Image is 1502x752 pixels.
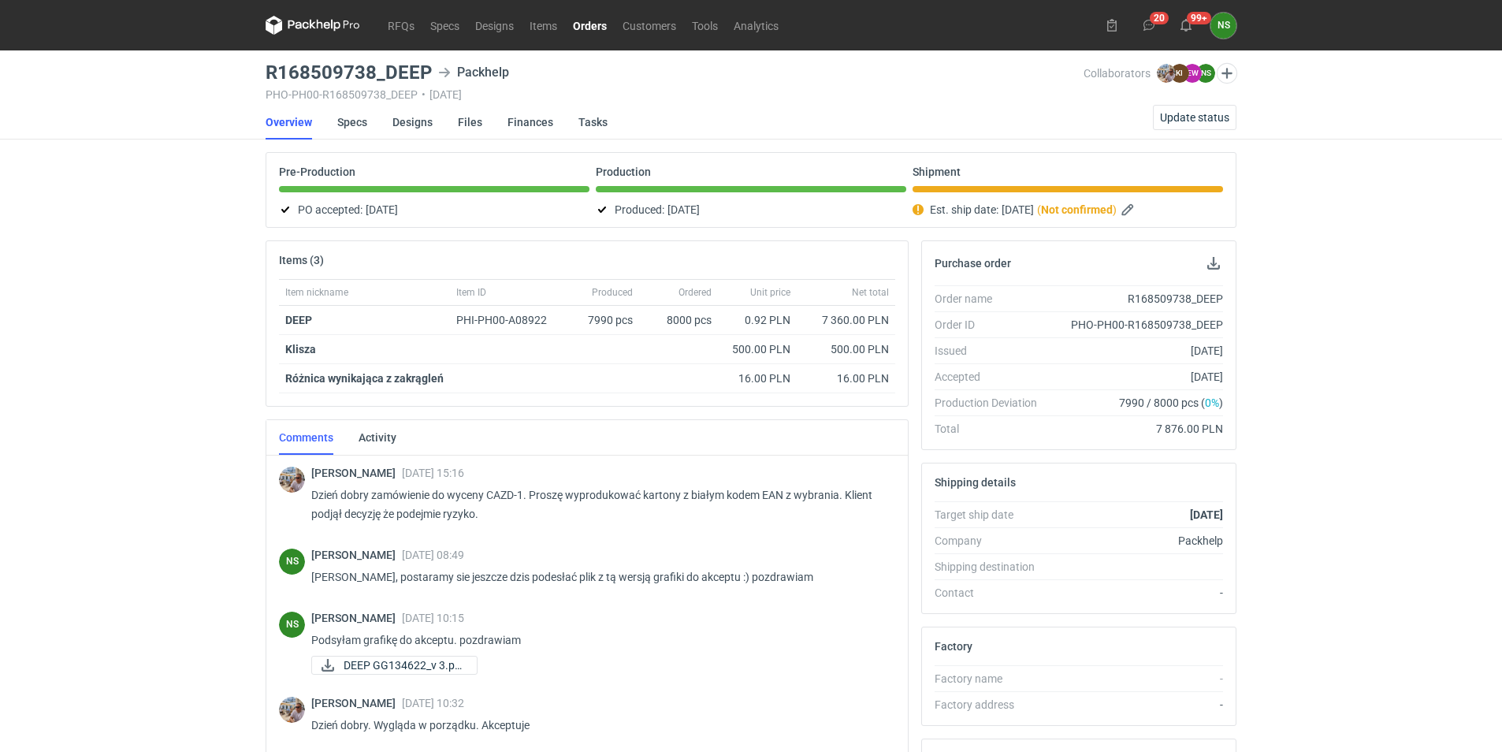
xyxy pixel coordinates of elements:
span: Item ID [456,286,486,299]
span: [DATE] 15:16 [402,467,464,479]
h2: Purchase order [935,257,1011,270]
svg: Packhelp Pro [266,16,360,35]
figcaption: EW [1183,64,1202,83]
a: Specs [422,16,467,35]
a: Designs [392,105,433,140]
div: Order ID [935,317,1050,333]
span: Collaborators [1084,67,1151,80]
h2: Items (3) [279,254,324,266]
a: Tasks [578,105,608,140]
span: Ordered [679,286,712,299]
span: [DATE] [1002,200,1034,219]
div: [DATE] [1050,369,1223,385]
img: Michał Palasek [1157,64,1176,83]
div: DEEP GG134622_v 3.pdf [311,656,469,675]
div: [DATE] [1050,343,1223,359]
a: Activity [359,420,396,455]
div: Issued [935,343,1050,359]
span: Unit price [750,286,790,299]
div: 7 360.00 PLN [803,312,889,328]
h2: Factory [935,640,972,653]
a: Specs [337,105,367,140]
strong: Różnica wynikająca z zakrągleń [285,372,444,385]
a: Designs [467,16,522,35]
div: Packhelp [438,63,509,82]
span: [PERSON_NAME] [311,612,402,624]
div: 7 876.00 PLN [1050,421,1223,437]
button: 20 [1136,13,1162,38]
a: Files [458,105,482,140]
a: Items [522,16,565,35]
span: 7990 / 8000 pcs ( ) [1119,395,1223,411]
div: Est. ship date: [913,200,1223,219]
strong: [DATE] [1190,508,1223,521]
span: [DATE] [667,200,700,219]
button: Update status [1153,105,1236,130]
div: 500.00 PLN [724,341,790,357]
figcaption: NS [1196,64,1215,83]
span: Update status [1160,112,1229,123]
strong: Not confirmed [1041,203,1113,216]
div: Natalia Stępak [279,549,305,575]
button: NS [1210,13,1236,39]
div: 0.92 PLN [724,312,790,328]
a: Overview [266,105,312,140]
button: Download PO [1204,254,1223,273]
p: Shipment [913,166,961,178]
button: Edit collaborators [1217,63,1237,84]
a: DEEP [285,314,312,326]
div: PHO-PH00-R168509738_DEEP [DATE] [266,88,1084,101]
span: Produced [592,286,633,299]
div: 16.00 PLN [803,370,889,386]
span: • [422,88,426,101]
a: Finances [507,105,553,140]
p: Production [596,166,651,178]
div: PHI-PH00-A08922 [456,312,562,328]
div: Production Deviation [935,395,1050,411]
em: ) [1113,203,1117,216]
div: Shipping destination [935,559,1050,575]
a: Tools [684,16,726,35]
div: - [1050,585,1223,601]
span: 0% [1205,396,1219,409]
a: RFQs [380,16,422,35]
div: Accepted [935,369,1050,385]
a: Orders [565,16,615,35]
div: Factory address [935,697,1050,713]
h3: R168509738_DEEP [266,63,432,82]
img: Michał Palasek [279,467,305,493]
span: [PERSON_NAME] [311,467,402,479]
div: Target ship date [935,507,1050,523]
div: Total [935,421,1050,437]
p: [PERSON_NAME], postaramy sie jeszcze dzis podesłać plik z tą wersją grafiki do akceptu :) pozdrawiam [311,568,883,586]
span: DEEP GG134622_v 3.pd... [344,657,464,674]
div: Packhelp [1050,533,1223,549]
span: [PERSON_NAME] [311,697,402,709]
a: DEEP GG134622_v 3.pd... [311,656,478,675]
div: 500.00 PLN [803,341,889,357]
p: Dzień dobry. Wygląda w porządku. Akceptuje [311,716,883,735]
img: Michał Palasek [279,697,305,723]
figcaption: NS [279,612,305,638]
button: Edit estimated shipping date [1120,200,1139,219]
figcaption: KI [1170,64,1189,83]
div: Natalia Stępak [1210,13,1236,39]
a: Customers [615,16,684,35]
button: 99+ [1173,13,1199,38]
div: Contact [935,585,1050,601]
h2: Shipping details [935,476,1016,489]
a: Analytics [726,16,786,35]
div: PHO-PH00-R168509738_DEEP [1050,317,1223,333]
div: Company [935,533,1050,549]
div: PO accepted: [279,200,589,219]
span: [DATE] [366,200,398,219]
figcaption: NS [279,549,305,575]
div: Factory name [935,671,1050,687]
span: [PERSON_NAME] [311,549,402,561]
div: - [1050,671,1223,687]
p: Dzień dobry zamówienie do wyceny CAZD-1. Proszę wyprodukować kartony z białym kodem EAN z wybrani... [311,486,883,523]
p: Podsyłam grafikę do akceptu. pozdrawiam [311,631,883,650]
